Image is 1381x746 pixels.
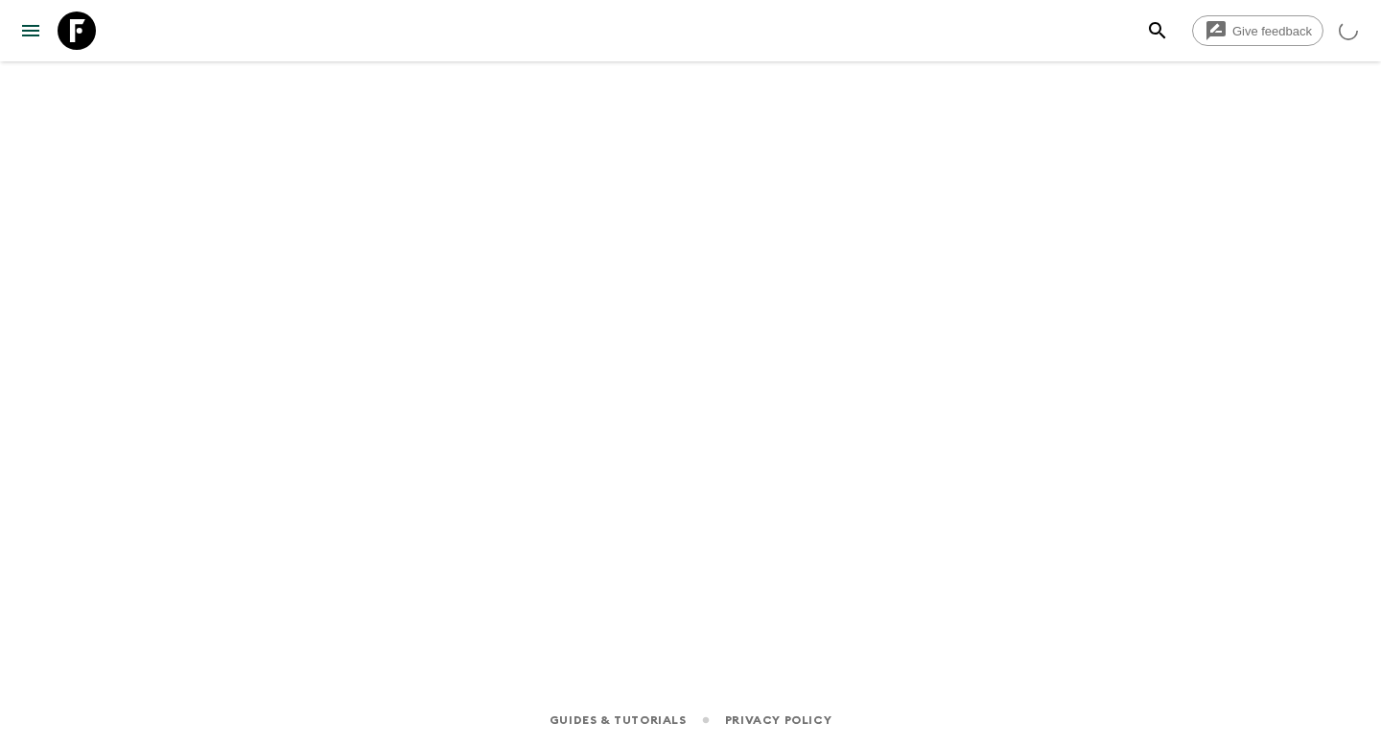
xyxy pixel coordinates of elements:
[550,710,687,731] a: Guides & Tutorials
[1192,15,1323,46] a: Give feedback
[12,12,50,50] button: menu
[1222,24,1322,38] span: Give feedback
[1138,12,1177,50] button: search adventures
[725,710,831,731] a: Privacy Policy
